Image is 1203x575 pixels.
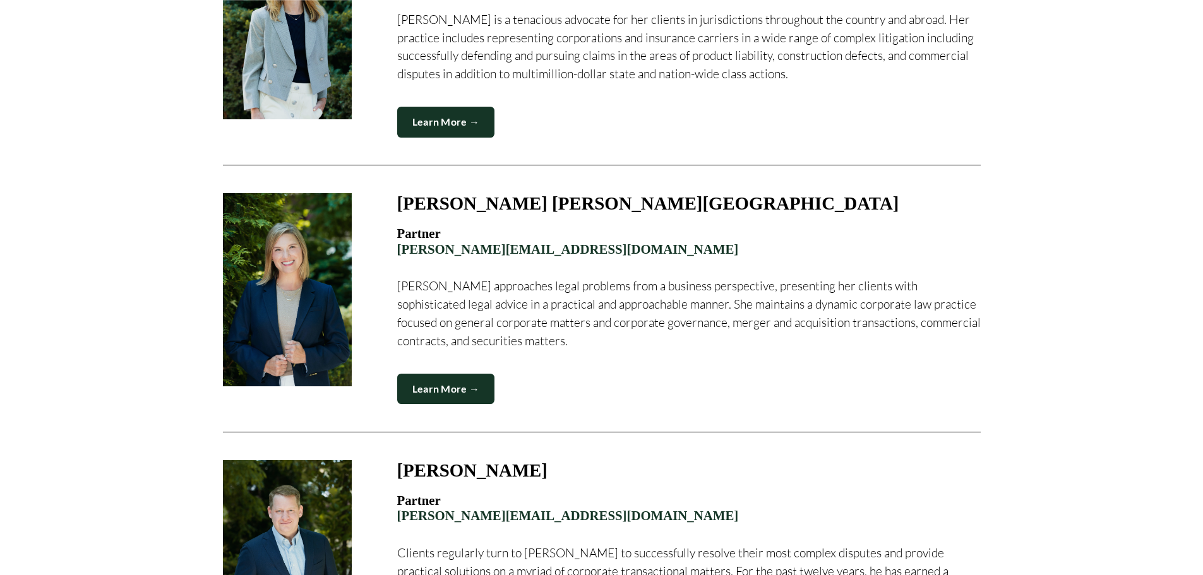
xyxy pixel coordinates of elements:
[397,242,739,256] a: [PERSON_NAME][EMAIL_ADDRESS][DOMAIN_NAME]
[397,374,495,405] a: Learn More →
[397,193,899,213] h3: [PERSON_NAME] [PERSON_NAME][GEOGRAPHIC_DATA]
[397,107,495,138] a: Learn More →
[397,508,739,523] a: [PERSON_NAME][EMAIL_ADDRESS][DOMAIN_NAME]
[397,11,981,83] p: [PERSON_NAME] is a tenacious advocate for her clients in jurisdictions throughout the country and...
[397,226,981,257] h4: Partner
[397,493,981,524] h4: Partner
[397,460,548,480] h3: [PERSON_NAME]
[397,277,981,350] p: [PERSON_NAME] approaches legal problems from a business perspective, presenting her clients with ...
